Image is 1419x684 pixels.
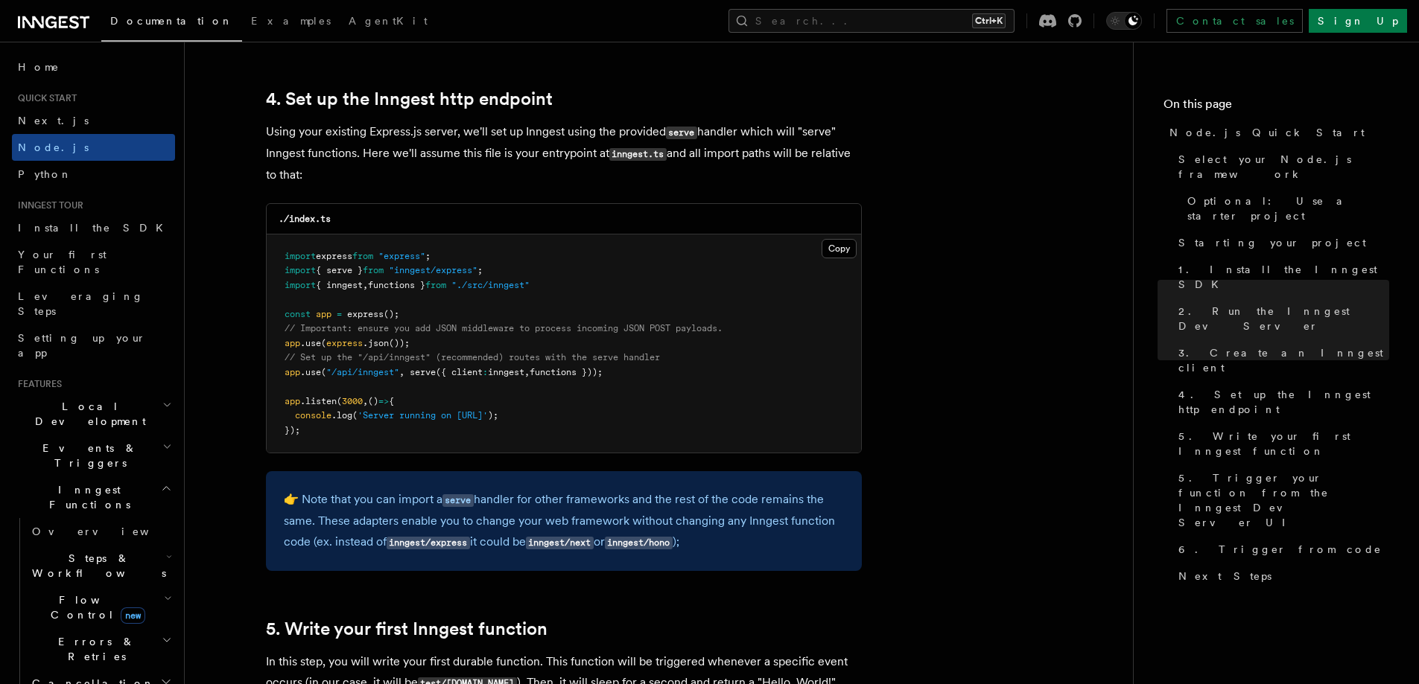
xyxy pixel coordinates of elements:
span: () [368,396,378,406]
span: Setting up your app [18,332,146,359]
span: 2. Run the Inngest Dev Server [1178,304,1389,333]
a: Home [12,54,175,80]
span: Flow Control [26,592,164,622]
span: functions })); [530,367,603,377]
a: Contact sales [1166,9,1303,33]
button: Copy [822,239,857,258]
span: (); [384,309,399,319]
span: from [425,280,446,290]
a: serve [442,492,474,506]
a: Documentation [101,4,242,42]
span: Home [18,60,60,74]
span: 5. Write your first Inngest function [1178,429,1389,458]
span: Steps & Workflows [26,551,166,581]
span: , [399,367,404,377]
span: express [326,338,363,348]
span: Documentation [110,15,233,27]
span: .json [363,338,389,348]
span: { inngest [316,280,363,290]
span: Node.js Quick Start [1169,125,1365,140]
a: AgentKit [340,4,437,40]
a: 6. Trigger from code [1172,536,1389,563]
code: serve [666,127,697,139]
span: Next Steps [1178,569,1272,584]
a: Node.js Quick Start [1164,119,1389,146]
span: ); [488,410,498,421]
span: = [337,309,342,319]
p: 👉 Note that you can import a handler for other frameworks and the rest of the code remains the sa... [284,489,844,553]
button: Inngest Functions [12,476,175,518]
span: Quick start [12,92,77,104]
a: Setting up your app [12,325,175,366]
a: 5. Trigger your function from the Inngest Dev Server UI [1172,464,1389,536]
span: Errors & Retries [26,634,162,664]
span: from [352,251,373,261]
a: Your first Functions [12,241,175,283]
button: Errors & Retries [26,628,175,670]
span: app [285,338,300,348]
span: Features [12,378,62,390]
span: ( [321,338,326,348]
a: Next Steps [1172,563,1389,589]
a: Starting your project [1172,229,1389,256]
button: Flow Controlnew [26,586,175,628]
span: inngest [488,367,524,377]
span: Optional: Use a starter project [1187,194,1389,223]
a: 1. Install the Inngest SDK [1172,256,1389,298]
a: Optional: Use a starter project [1181,188,1389,229]
code: ./index.ts [279,214,331,224]
code: inngest/hono [605,537,673,549]
span: // Important: ensure you add JSON middleware to process incoming JSON POST payloads. [285,323,723,333]
span: app [285,367,300,377]
span: express [316,251,352,261]
code: inngest/express [387,537,470,549]
span: functions } [368,280,425,290]
span: 4. Set up the Inngest http endpoint [1178,387,1389,417]
span: { [389,396,394,406]
a: Overview [26,518,175,545]
span: 3. Create an Inngest client [1178,345,1389,375]
span: Starting your project [1178,235,1366,250]
span: , [524,367,530,377]
span: ({ client [436,367,483,377]
a: 5. Write your first Inngest function [1172,423,1389,464]
span: Python [18,168,72,180]
kbd: Ctrl+K [972,13,1006,28]
button: Steps & Workflows [26,545,175,586]
span: ; [477,265,483,275]
span: express [347,309,384,319]
a: Leveraging Steps [12,283,175,325]
span: Select your Node.js framework [1178,152,1389,182]
span: .log [331,410,352,421]
span: Local Development [12,399,162,429]
span: }); [285,425,300,435]
span: Your first Functions [18,249,107,275]
span: "/api/inngest" [326,367,399,377]
span: // Set up the "/api/inngest" (recommended) routes with the serve handler [285,352,660,362]
span: AgentKit [349,15,428,27]
span: Inngest Functions [12,482,161,512]
code: inngest.ts [609,148,667,161]
a: 4. Set up the Inngest http endpoint [1172,381,1389,423]
span: 6. Trigger from code [1178,542,1382,557]
span: const [285,309,311,319]
code: inngest/next [526,537,594,549]
button: Events & Triggers [12,435,175,476]
a: 2. Run the Inngest Dev Server [1172,298,1389,339]
span: Events & Triggers [12,441,162,470]
span: import [285,280,316,290]
span: Next.js [18,115,89,127]
span: 3000 [342,396,363,406]
span: Node.js [18,141,89,153]
span: console [295,410,331,421]
h4: On this page [1164,95,1389,119]
span: 1. Install the Inngest SDK [1178,262,1389,292]
a: 3. Create an Inngest client [1172,339,1389,381]
span: { serve } [316,265,363,275]
span: ( [337,396,342,406]
a: Examples [242,4,340,40]
button: Toggle dark mode [1106,12,1142,30]
span: .use [300,338,321,348]
span: Leveraging Steps [18,290,144,317]
a: 4. Set up the Inngest http endpoint [266,89,553,109]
